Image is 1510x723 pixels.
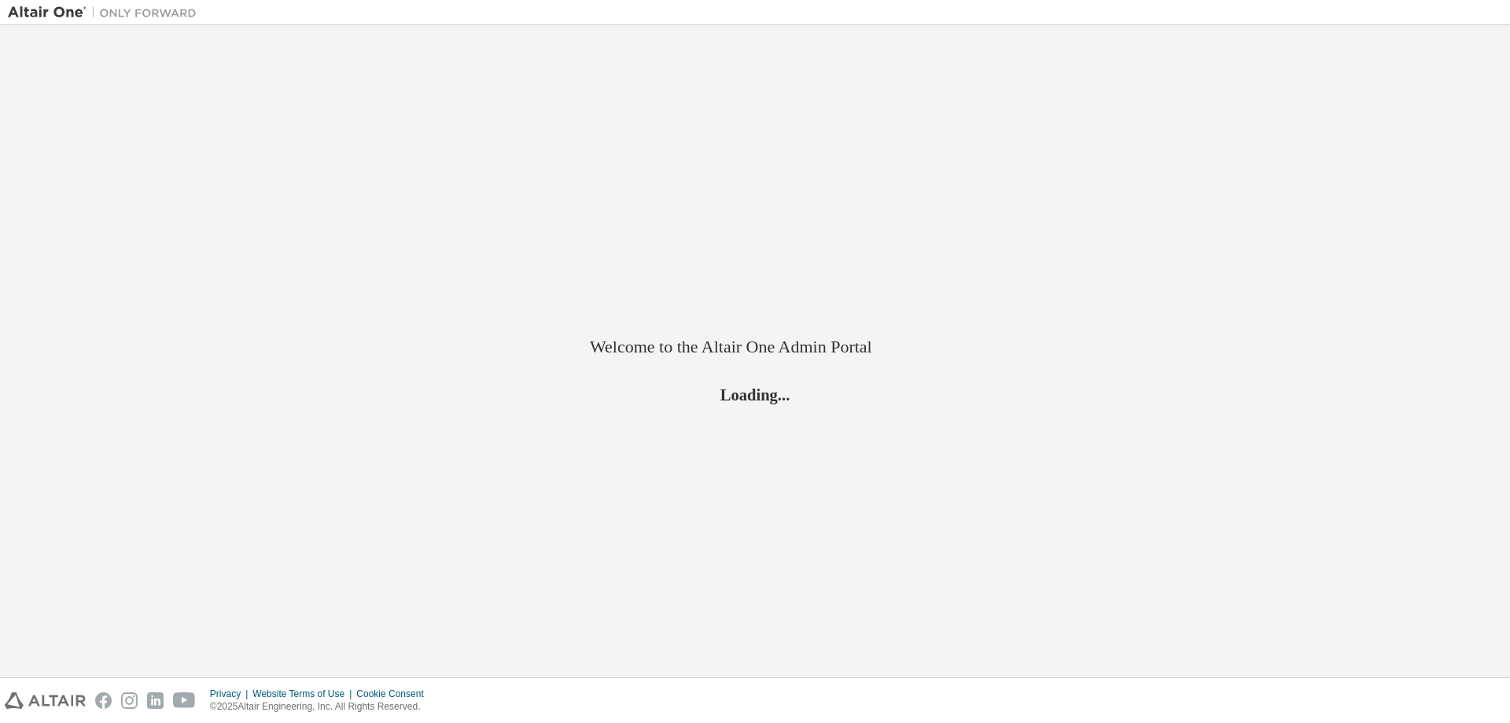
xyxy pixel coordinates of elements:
[210,700,433,714] p: © 2025 Altair Engineering, Inc. All Rights Reserved.
[8,5,204,20] img: Altair One
[590,336,920,358] h2: Welcome to the Altair One Admin Portal
[590,384,920,404] h2: Loading...
[147,692,164,709] img: linkedin.svg
[356,688,433,700] div: Cookie Consent
[95,692,112,709] img: facebook.svg
[121,692,138,709] img: instagram.svg
[252,688,356,700] div: Website Terms of Use
[5,692,86,709] img: altair_logo.svg
[210,688,252,700] div: Privacy
[173,692,196,709] img: youtube.svg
